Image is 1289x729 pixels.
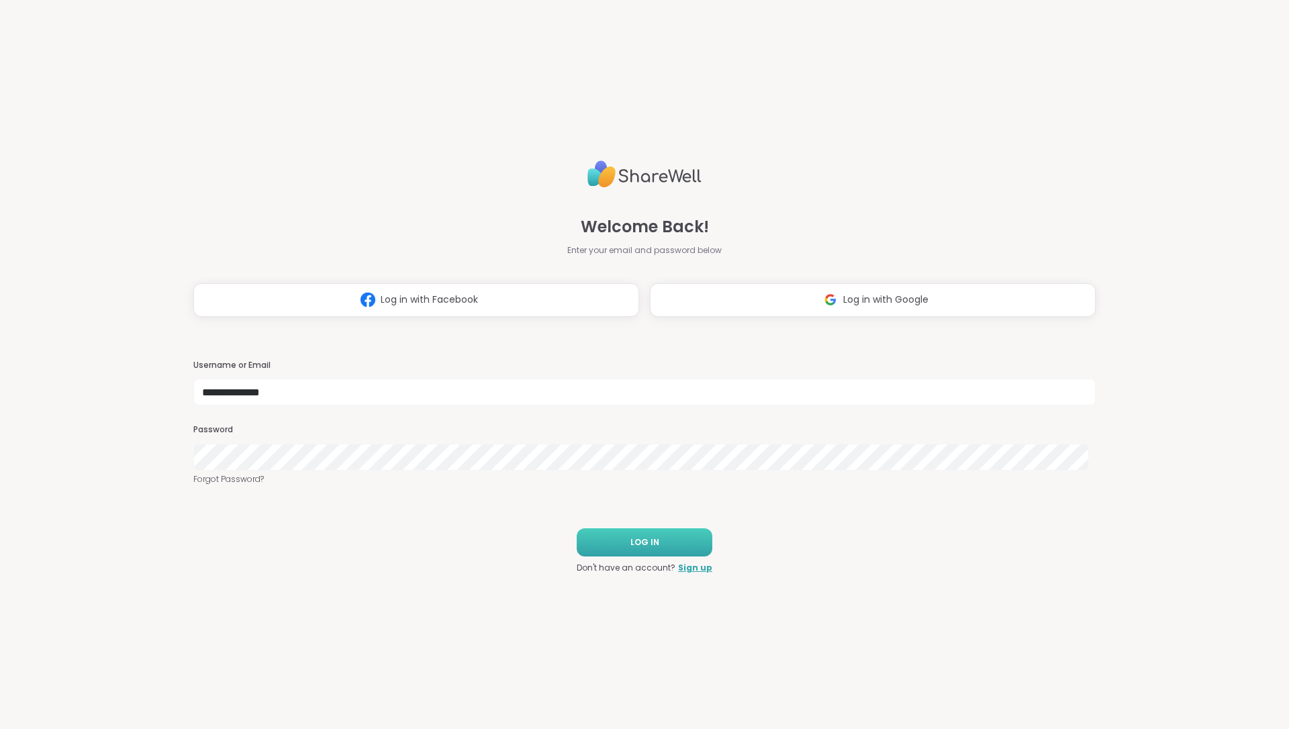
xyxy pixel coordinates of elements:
span: Don't have an account? [577,562,675,574]
span: Enter your email and password below [567,244,722,256]
span: Log in with Facebook [381,293,478,307]
img: ShareWell Logo [587,155,702,193]
span: LOG IN [630,536,659,548]
button: Log in with Google [650,283,1096,317]
a: Sign up [678,562,712,574]
a: Forgot Password? [193,473,1096,485]
h3: Password [193,424,1096,436]
img: ShareWell Logomark [355,287,381,312]
img: ShareWell Logomark [818,287,843,312]
button: Log in with Facebook [193,283,639,317]
button: LOG IN [577,528,712,556]
span: Welcome Back! [581,215,709,239]
h3: Username or Email [193,360,1096,371]
span: Log in with Google [843,293,928,307]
